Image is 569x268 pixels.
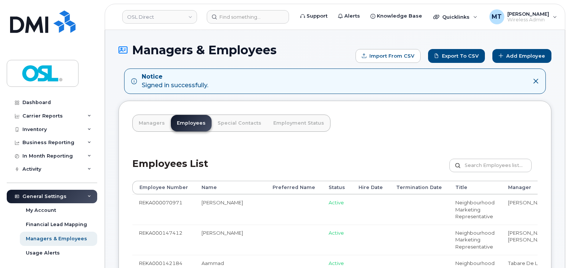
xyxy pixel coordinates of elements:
th: Termination Date [390,181,449,194]
li: [PERSON_NAME] [508,229,566,237]
td: Neighbourhood Marketing Representative [449,225,501,255]
th: Title [449,181,501,194]
a: Special Contacts [212,115,267,131]
td: [PERSON_NAME] [195,225,266,255]
th: Name [195,181,266,194]
a: Export to CSV [428,49,485,63]
th: Employee Number [132,181,195,194]
span: Active [329,260,344,266]
th: Preferred Name [266,181,322,194]
a: Employees [171,115,212,131]
span: Active [329,200,344,205]
h1: Managers & Employees [119,43,352,57]
a: Managers [133,115,171,131]
li: [PERSON_NAME] [508,236,566,243]
form: Import from CSV [356,49,421,63]
td: [PERSON_NAME] [195,194,266,225]
th: Hire Date [352,181,390,194]
div: Signed in successfully. [142,73,208,90]
td: REKA000147412 [132,225,195,255]
a: Add Employee [492,49,551,63]
span: Active [329,230,344,236]
td: REKA000070971 [132,194,195,225]
li: [PERSON_NAME] [508,199,566,206]
h2: Employees List [132,159,208,181]
a: Employment Status [267,115,330,131]
th: Status [322,181,352,194]
strong: Notice [142,73,208,81]
td: Neighbourhood Marketing Representative [449,194,501,225]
